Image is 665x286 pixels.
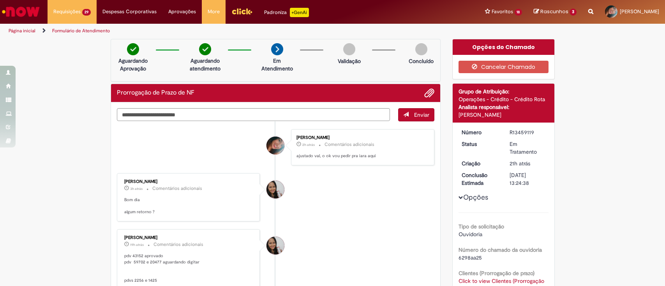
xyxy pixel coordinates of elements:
[456,171,504,187] dt: Conclusão Estimada
[102,8,157,16] span: Despesas Corporativas
[424,88,434,98] button: Adicionar anexos
[153,241,203,248] small: Comentários adicionais
[9,28,35,34] a: Página inicial
[290,8,309,17] p: +GenAi
[258,57,296,72] p: Em Atendimento
[114,57,152,72] p: Aguardando Aprovação
[266,137,284,154] div: Aliny Souza Lira
[82,9,91,16] span: 29
[570,9,577,16] span: 3
[117,89,194,97] h2: Prorrogação de Prazo de NF Histórico de tíquete
[534,8,577,16] a: Rascunhos
[510,160,530,167] span: 21h atrás
[459,95,549,103] div: Operações - Crédito - Crédito Rota
[515,9,522,16] span: 18
[398,108,434,121] button: Enviar
[302,142,315,147] span: 2h atrás
[338,57,361,65] p: Validação
[325,141,374,148] small: Comentários adicionais
[168,8,196,16] span: Aprovações
[117,108,390,121] textarea: Digite sua mensagem aqui...
[53,8,81,16] span: Requisições
[130,186,143,191] time: 29/08/2025 10:17:53
[152,185,202,192] small: Comentários adicionais
[343,43,355,55] img: img-circle-grey.png
[127,43,139,55] img: check-circle-green.png
[459,223,504,230] b: Tipo de solicitação
[459,88,549,95] div: Grupo de Atribuição:
[459,61,549,73] button: Cancelar Chamado
[414,111,429,118] span: Enviar
[459,231,482,238] span: Ouvidoria
[510,128,546,136] div: R13459119
[510,140,546,156] div: Em Tratamento
[510,160,530,167] time: 28/08/2025 16:24:23
[459,254,482,261] span: 6298aa25
[271,43,283,55] img: arrow-next.png
[415,43,427,55] img: img-circle-grey.png
[266,237,284,254] div: Valeria Maria Da Conceicao
[296,135,426,140] div: [PERSON_NAME]
[409,57,434,65] p: Concluído
[1,4,41,19] img: ServiceNow
[266,181,284,198] div: Valeria Maria Da Conceicao
[130,242,144,247] span: 19h atrás
[124,179,254,184] div: [PERSON_NAME]
[6,24,437,38] ul: Trilhas de página
[208,8,220,16] span: More
[296,153,426,159] p: ajustado val, o ok vou pedir pra iara aqui
[620,8,659,15] span: [PERSON_NAME]
[302,142,315,147] time: 29/08/2025 11:00:12
[459,270,534,277] b: Clientes (Prorrogação de prazo)
[456,160,504,167] dt: Criação
[231,5,252,17] img: click_logo_yellow_360x200.png
[52,28,110,34] a: Formulário de Atendimento
[492,8,513,16] span: Favoritos
[510,160,546,167] div: 28/08/2025 16:24:23
[186,57,224,72] p: Aguardando atendimento
[459,246,542,253] b: Número do chamado da ouvidoria
[456,140,504,148] dt: Status
[459,103,549,111] div: Analista responsável:
[130,242,144,247] time: 28/08/2025 18:09:29
[124,197,254,215] p: Bom dia algum retorno ?
[130,186,143,191] span: 3h atrás
[199,43,211,55] img: check-circle-green.png
[264,8,309,17] div: Padroniza
[540,8,568,15] span: Rascunhos
[456,128,504,136] dt: Número
[453,39,554,55] div: Opções do Chamado
[124,235,254,240] div: [PERSON_NAME]
[510,171,546,187] div: [DATE] 13:24:38
[459,111,549,119] div: [PERSON_NAME]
